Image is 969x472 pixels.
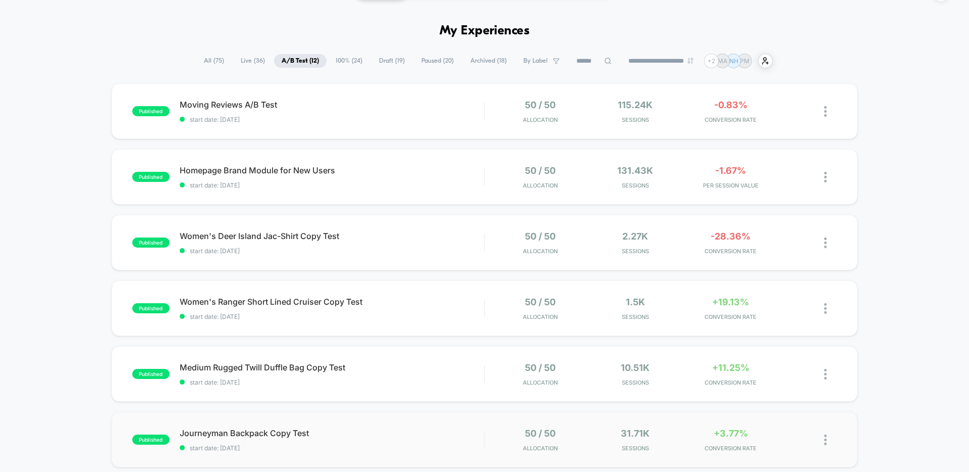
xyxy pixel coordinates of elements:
span: published [132,106,170,116]
img: end [687,58,693,64]
span: 50 / 50 [525,100,556,110]
img: close [824,435,827,445]
span: CONVERSION RATE [685,445,776,452]
span: Sessions [590,379,681,386]
img: close [824,106,827,117]
span: A/B Test ( 12 ) [274,54,327,68]
span: 131.43k [617,165,653,176]
span: 1.5k [626,297,645,307]
p: NH [729,57,738,65]
span: +19.13% [712,297,749,307]
p: MA [718,57,727,65]
span: start date: [DATE] [180,444,484,452]
span: start date: [DATE] [180,313,484,320]
span: All ( 75 ) [196,54,232,68]
span: Journeyman Backpack Copy Test [180,428,484,438]
span: Live ( 36 ) [233,54,273,68]
span: 50 / 50 [525,428,556,439]
h1: My Experiences [440,24,530,38]
span: Homepage Brand Module for New Users [180,165,484,175]
span: published [132,369,170,379]
img: close [824,238,827,248]
span: -0.83% [714,100,747,110]
span: published [132,172,170,182]
span: start date: [DATE] [180,116,484,123]
span: Women's Ranger Short Lined Cruiser Copy Test [180,297,484,307]
span: Sessions [590,445,681,452]
span: Moving Reviews A/B Test [180,100,484,110]
img: close [824,369,827,380]
span: Sessions [590,182,681,189]
span: -1.67% [715,165,746,176]
span: Draft ( 19 ) [371,54,412,68]
div: + 2 [704,54,719,68]
span: 50 / 50 [525,165,556,176]
span: CONVERSION RATE [685,116,776,123]
span: By Label [523,57,548,65]
img: close [824,172,827,182]
span: Women's Deer Island Jac-Shirt Copy Test [180,231,484,241]
span: +11.25% [712,362,749,373]
span: Archived ( 18 ) [463,54,514,68]
span: Allocation [523,379,558,386]
span: CONVERSION RATE [685,379,776,386]
span: start date: [DATE] [180,247,484,255]
span: 10.51k [621,362,650,373]
span: Medium Rugged Twill Duffle Bag Copy Test [180,362,484,372]
span: published [132,238,170,248]
span: published [132,303,170,313]
span: Allocation [523,313,558,320]
span: Sessions [590,313,681,320]
span: CONVERSION RATE [685,313,776,320]
span: published [132,435,170,445]
span: Paused ( 20 ) [414,54,461,68]
span: 31.71k [621,428,650,439]
span: start date: [DATE] [180,379,484,386]
span: Sessions [590,116,681,123]
span: PER SESSION VALUE [685,182,776,189]
span: Allocation [523,116,558,123]
span: Allocation [523,445,558,452]
span: CONVERSION RATE [685,248,776,255]
span: Allocation [523,182,558,189]
span: 2.27k [622,231,648,242]
span: start date: [DATE] [180,181,484,189]
img: close [824,303,827,314]
span: -28.36% [711,231,750,242]
span: 50 / 50 [525,362,556,373]
span: +3.77% [714,428,748,439]
span: Allocation [523,248,558,255]
span: Sessions [590,248,681,255]
span: 100% ( 24 ) [328,54,370,68]
p: PM [740,57,749,65]
span: 50 / 50 [525,231,556,242]
span: 50 / 50 [525,297,556,307]
span: 115.24k [618,100,653,110]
